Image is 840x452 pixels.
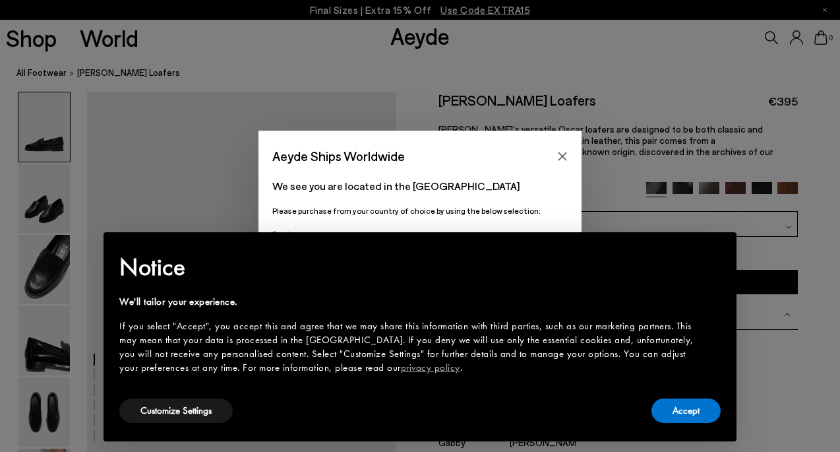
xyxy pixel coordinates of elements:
[700,236,731,268] button: Close this notice
[553,146,572,166] button: Close
[119,295,700,309] div: We'll tailor your experience.
[711,242,720,262] span: ×
[272,178,568,194] p: We see you are located in the [GEOGRAPHIC_DATA]
[119,399,233,423] button: Customize Settings
[272,145,405,168] span: Aeyde Ships Worldwide
[119,319,700,375] div: If you select "Accept", you accept this and agree that we may share this information with third p...
[651,399,721,423] button: Accept
[401,361,460,374] a: privacy policy
[119,250,700,284] h2: Notice
[272,205,568,217] p: Please purchase from your country of choice by using the below selection:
